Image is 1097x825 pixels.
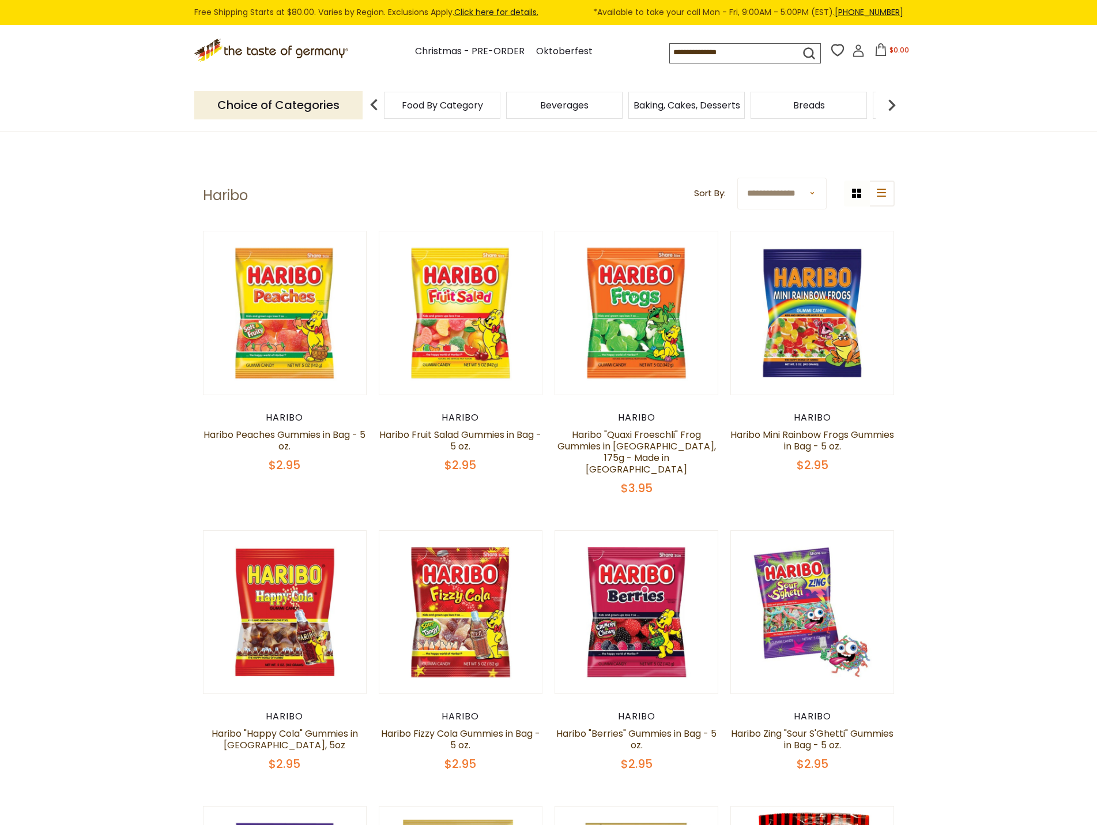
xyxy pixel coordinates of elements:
h1: Haribo [203,187,248,204]
a: Baking, Cakes, Desserts [634,101,740,110]
span: $2.95 [797,457,828,473]
img: next arrow [880,93,903,117]
img: Haribo [203,231,367,395]
a: Oktoberfest [536,44,593,59]
span: $2.95 [797,756,828,772]
a: Haribo Fruit Salad Gummies in Bag - 5 oz. [379,428,541,453]
img: previous arrow [363,93,386,117]
span: $2.95 [444,756,476,772]
a: Haribo "Berries" Gummies in Bag - 5 oz. [556,727,717,752]
div: Free Shipping Starts at $80.00. Varies by Region. Exclusions Apply. [194,6,903,19]
img: Haribo [379,231,542,395]
div: Haribo [203,711,367,722]
label: Sort By: [694,186,726,201]
span: $2.95 [269,457,300,473]
a: [PHONE_NUMBER] [835,6,903,18]
a: Christmas - PRE-ORDER [415,44,525,59]
span: $0.00 [889,45,909,55]
a: Beverages [540,101,589,110]
div: Haribo [730,412,895,423]
div: Haribo [379,412,543,423]
button: $0.00 [867,43,916,61]
a: Click here for details. [454,6,538,18]
div: Haribo [555,711,719,722]
a: Haribo "Happy Cola" Gummies in [GEOGRAPHIC_DATA], 5oz [212,727,358,752]
img: Haribo [731,231,894,395]
a: Haribo "Quaxi Froeschli" Frog Gummies in [GEOGRAPHIC_DATA], 175g - Made in [GEOGRAPHIC_DATA] [557,428,716,476]
a: Breads [793,101,825,110]
span: $3.95 [621,480,653,496]
a: Haribo Mini Rainbow Frogs Gummies in Bag - 5 oz. [730,428,894,453]
span: $2.95 [621,756,653,772]
span: $2.95 [444,457,476,473]
img: Haribo [203,531,367,694]
img: Haribo [731,531,894,694]
div: Haribo [555,412,719,423]
a: Haribo Peaches Gummies in Bag - 5 oz. [203,428,365,453]
span: $2.95 [269,756,300,772]
a: Haribo Zing "Sour S'Ghetti" Gummies in Bag - 5 oz. [731,727,894,752]
div: Haribo [203,412,367,423]
p: Choice of Categories [194,91,363,119]
div: Haribo [379,711,543,722]
img: Haribo [555,231,718,395]
div: Haribo [730,711,895,722]
a: Food By Category [402,101,483,110]
img: Haribo [379,531,542,694]
a: Haribo Fizzy Cola Gummies in Bag - 5 oz. [381,727,540,752]
img: Haribo [555,531,718,694]
span: *Available to take your call Mon - Fri, 9:00AM - 5:00PM (EST). [593,6,903,19]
